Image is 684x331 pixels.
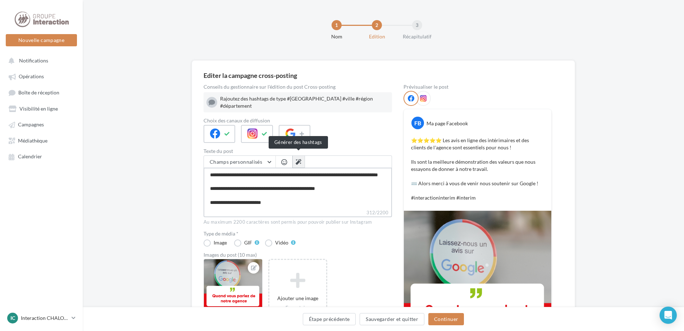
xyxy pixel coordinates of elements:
[220,95,389,109] div: Rajoutez des hashtags de type #[GEOGRAPHIC_DATA] #ville #région #département
[372,20,382,30] div: 2
[427,120,468,127] div: Ma page Facebook
[204,84,392,89] div: Conseils du gestionnaire sur l'édition du post Cross-posting
[394,33,440,40] div: Récapitulatif
[360,313,424,325] button: Sauvegarder et quitter
[18,137,47,144] span: Médiathèque
[204,156,275,168] button: Champs personnalisés
[6,34,77,46] button: Nouvelle campagne
[428,313,464,325] button: Continuer
[19,57,48,64] span: Notifications
[411,137,544,201] p: ⭐️⭐️⭐️⭐️⭐️ Les avis en ligne des intérimaires et des clients de l'agence sont essentiels pour nou...
[4,70,78,83] a: Opérations
[4,118,78,131] a: Campagnes
[18,122,44,128] span: Campagnes
[303,313,356,325] button: Étape précédente
[244,240,252,245] div: GIF
[314,33,360,40] div: Nom
[19,106,58,112] span: Visibilité en ligne
[204,209,392,217] label: 312/2200
[204,149,392,154] label: Texte du post
[4,102,78,115] a: Visibilité en ligne
[4,86,78,99] a: Boîte de réception
[4,134,78,147] a: Médiathèque
[210,159,262,165] span: Champs personnalisés
[18,89,59,95] span: Boîte de réception
[411,117,424,129] div: FB
[275,240,288,245] div: Vidéo
[269,136,328,149] div: Générer des hashtags
[6,311,77,325] a: IC Interaction CHALONS EN [GEOGRAPHIC_DATA]
[4,150,78,163] a: Calendrier
[18,154,42,160] span: Calendrier
[204,219,392,225] div: Au maximum 2200 caractères sont permis pour pouvoir publier sur Instagram
[332,20,342,30] div: 1
[204,118,392,123] label: Choix des canaux de diffusion
[412,20,422,30] div: 3
[4,54,76,67] button: Notifications
[10,314,15,322] span: IC
[204,231,392,236] label: Type de média *
[214,240,227,245] div: Image
[403,84,552,89] div: Prévisualiser le post
[21,314,69,322] p: Interaction CHALONS EN [GEOGRAPHIC_DATA]
[660,307,677,324] div: Open Intercom Messenger
[204,72,297,79] div: Editer la campagne cross-posting
[204,252,392,257] div: Images du post (10 max)
[19,74,44,80] span: Opérations
[354,33,400,40] div: Edition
